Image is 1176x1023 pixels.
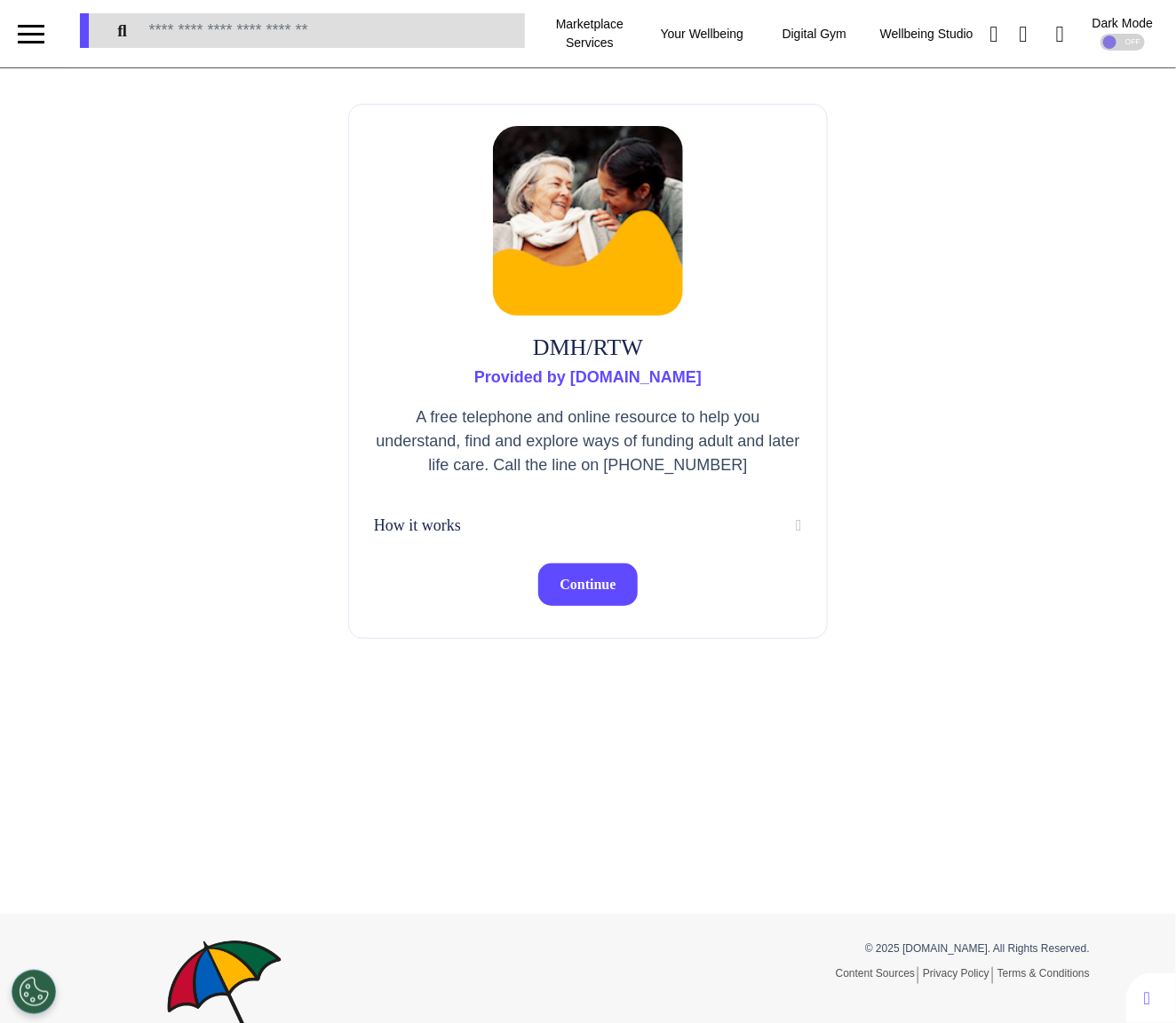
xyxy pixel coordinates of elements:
[534,9,646,59] div: Marketplace Services
[836,967,918,984] a: Content Sources
[997,967,1090,980] a: Terms & Conditions
[12,970,56,1014] button: Open Preferences
[374,514,461,538] p: How it works
[374,368,802,388] h3: Provided by [DOMAIN_NAME]
[1093,17,1153,29] div: Dark Mode
[374,513,802,539] button: How it works
[646,9,758,59] div: Your Wellbeing
[870,9,982,59] div: Wellbeing Studio
[560,577,616,592] span: Continue
[538,563,637,606] button: Continue
[923,967,993,984] a: Privacy Policy
[374,405,802,477] p: A free telephone and online resource to help you understand, find and explore ways of funding adu...
[759,9,870,59] div: Digital Gym
[493,126,683,316] img: DMH/RTW
[374,334,802,361] h2: DMH/RTW
[601,940,1090,956] p: © 2025 [DOMAIN_NAME]. All Rights Reserved.
[1101,34,1145,51] div: OFF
